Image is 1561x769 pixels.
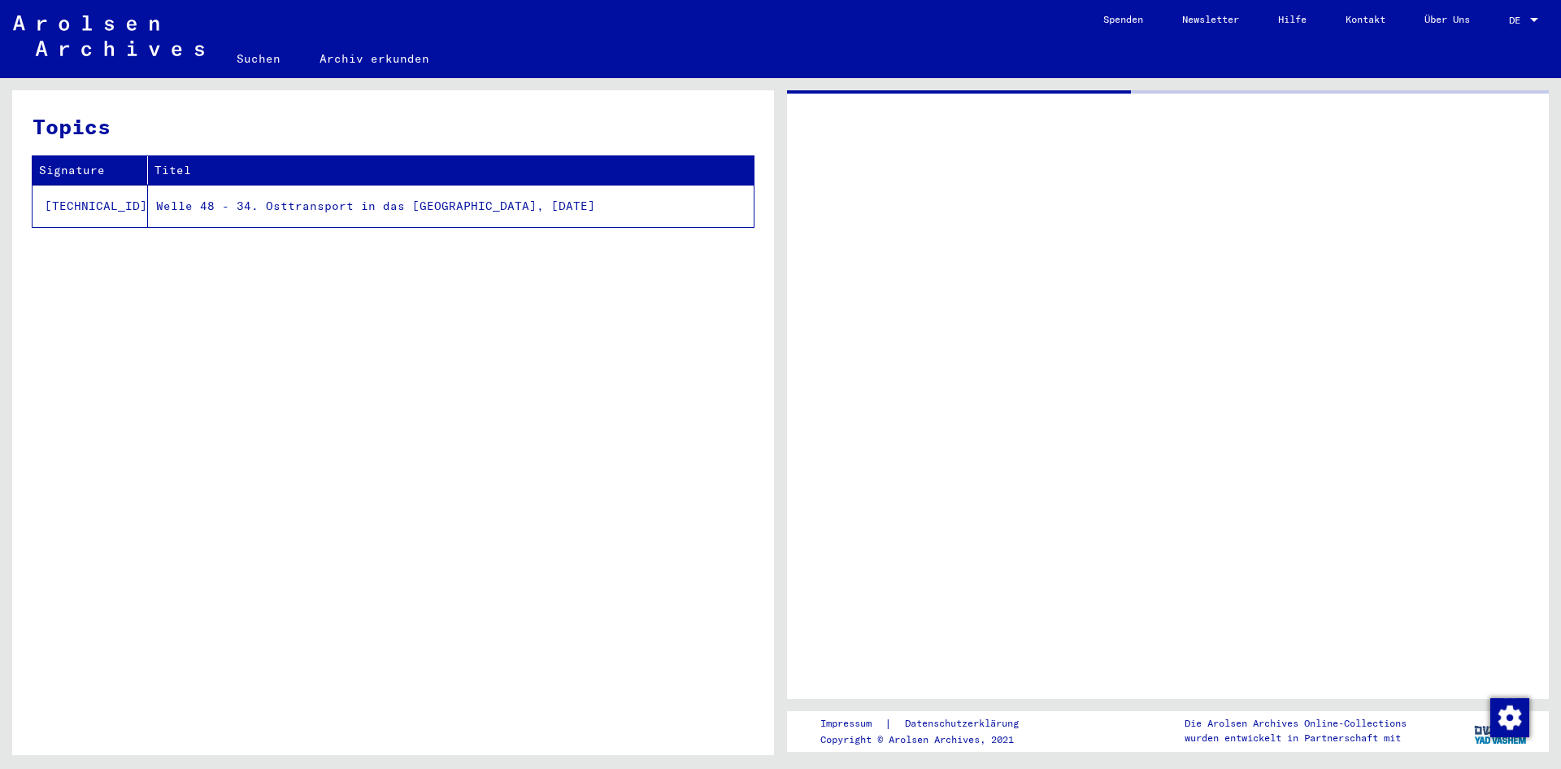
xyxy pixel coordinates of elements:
[148,156,754,185] th: Titel
[217,39,300,78] a: Suchen
[820,715,1038,732] div: |
[300,39,449,78] a: Archiv erkunden
[13,15,204,56] img: Arolsen_neg.svg
[33,185,148,227] td: [TECHNICAL_ID]
[1471,710,1532,751] img: yv_logo.png
[820,715,885,732] a: Impressum
[1509,15,1527,26] span: DE
[33,111,753,142] h3: Topics
[1185,716,1407,731] p: Die Arolsen Archives Online-Collections
[1490,698,1529,737] img: Zustimmung ändern
[892,715,1038,732] a: Datenschutzerklärung
[1185,731,1407,745] p: wurden entwickelt in Partnerschaft mit
[148,185,754,227] td: Welle 48 - 34. Osttransport in das [GEOGRAPHIC_DATA], [DATE]
[33,156,148,185] th: Signature
[820,732,1038,747] p: Copyright © Arolsen Archives, 2021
